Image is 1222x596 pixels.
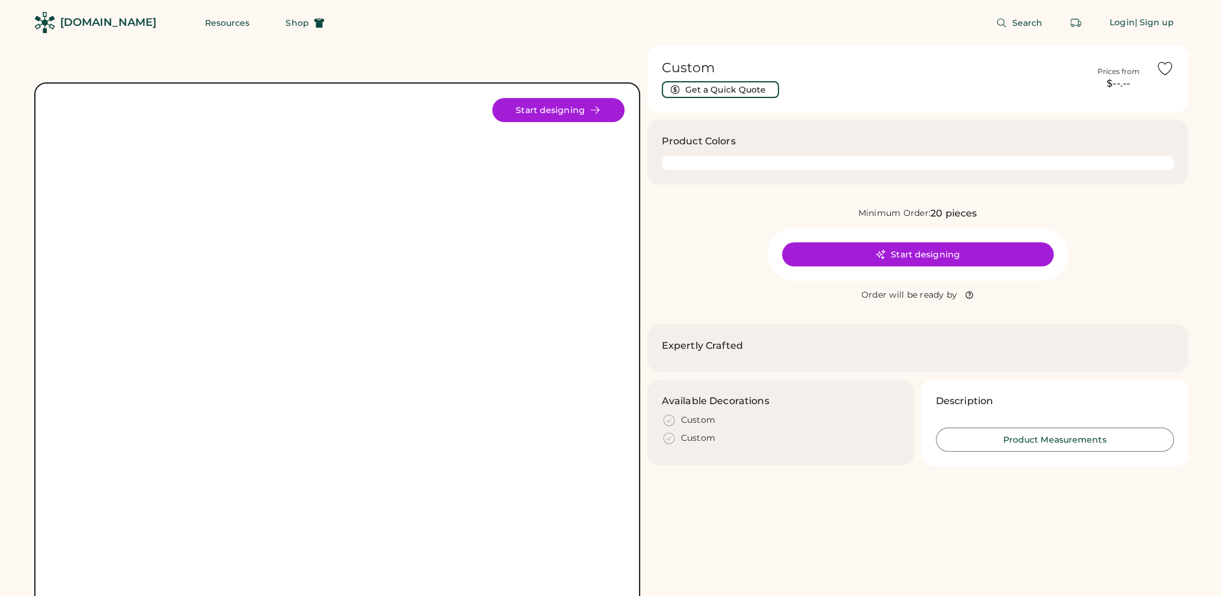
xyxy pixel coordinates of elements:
[681,432,716,444] div: Custom
[1089,76,1149,91] div: $--.--
[1064,11,1088,35] button: Retrieve an order
[858,207,931,220] div: Minimum Order:
[662,134,736,149] h3: Product Colors
[492,98,625,122] button: Start designing
[861,289,958,301] div: Order will be ready by
[1098,67,1140,76] div: Prices from
[662,60,1081,76] h1: Custom
[782,242,1054,266] button: Start designing
[286,19,308,27] span: Shop
[681,414,716,426] div: Custom
[34,12,55,33] img: Rendered Logo - Screens
[662,394,769,408] h3: Available Decorations
[936,428,1174,452] button: Product Measurements
[1135,17,1174,29] div: | Sign up
[60,15,156,30] div: [DOMAIN_NAME]
[662,339,743,353] h2: Expertly Crafted
[1012,19,1042,27] span: Search
[271,11,338,35] button: Shop
[191,11,264,35] button: Resources
[936,394,994,408] h3: Description
[1110,17,1135,29] div: Login
[982,11,1057,35] button: Search
[662,81,779,98] button: Get a Quick Quote
[930,206,977,221] div: 20 pieces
